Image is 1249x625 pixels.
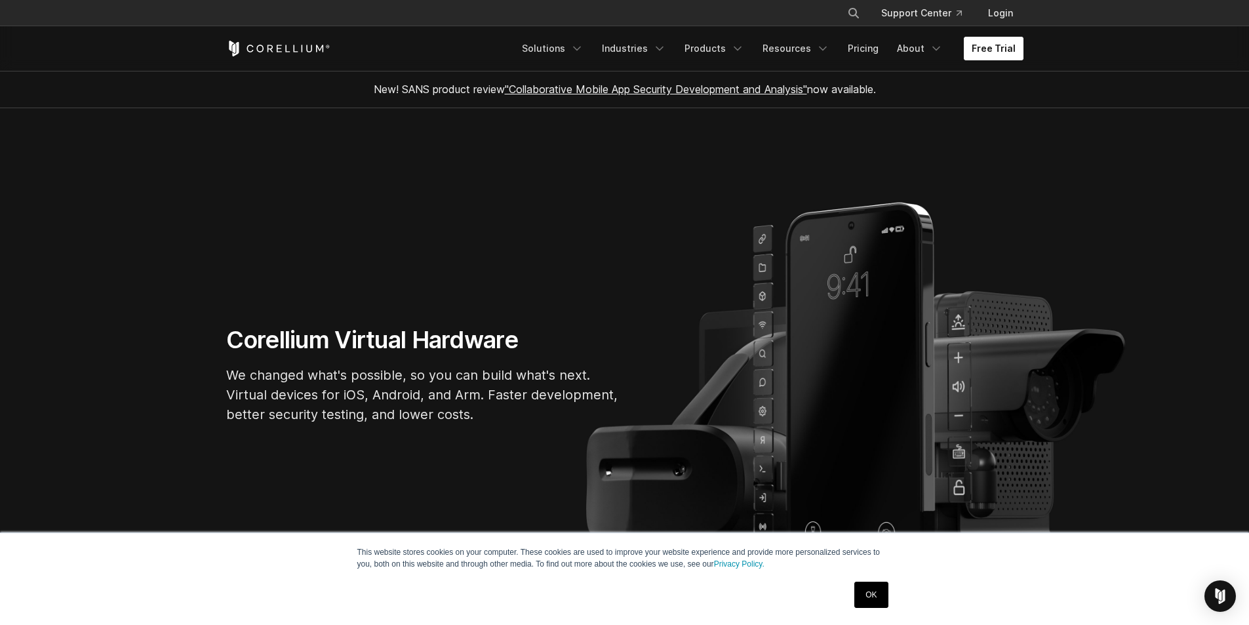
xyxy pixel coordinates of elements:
a: Free Trial [964,37,1023,60]
div: Navigation Menu [831,1,1023,25]
a: Industries [594,37,674,60]
a: Privacy Policy. [714,559,764,569]
a: "Collaborative Mobile App Security Development and Analysis" [505,83,807,96]
button: Search [842,1,865,25]
a: Support Center [871,1,972,25]
a: Solutions [514,37,591,60]
a: Pricing [840,37,886,60]
a: Products [677,37,752,60]
p: This website stores cookies on your computer. These cookies are used to improve your website expe... [357,546,892,570]
h1: Corellium Virtual Hardware [226,325,620,355]
a: Login [978,1,1023,25]
a: Resources [755,37,837,60]
a: OK [854,582,888,608]
p: We changed what's possible, so you can build what's next. Virtual devices for iOS, Android, and A... [226,365,620,424]
div: Open Intercom Messenger [1204,580,1236,612]
div: Navigation Menu [514,37,1023,60]
span: New! SANS product review now available. [374,83,876,96]
a: Corellium Home [226,41,330,56]
a: About [889,37,951,60]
